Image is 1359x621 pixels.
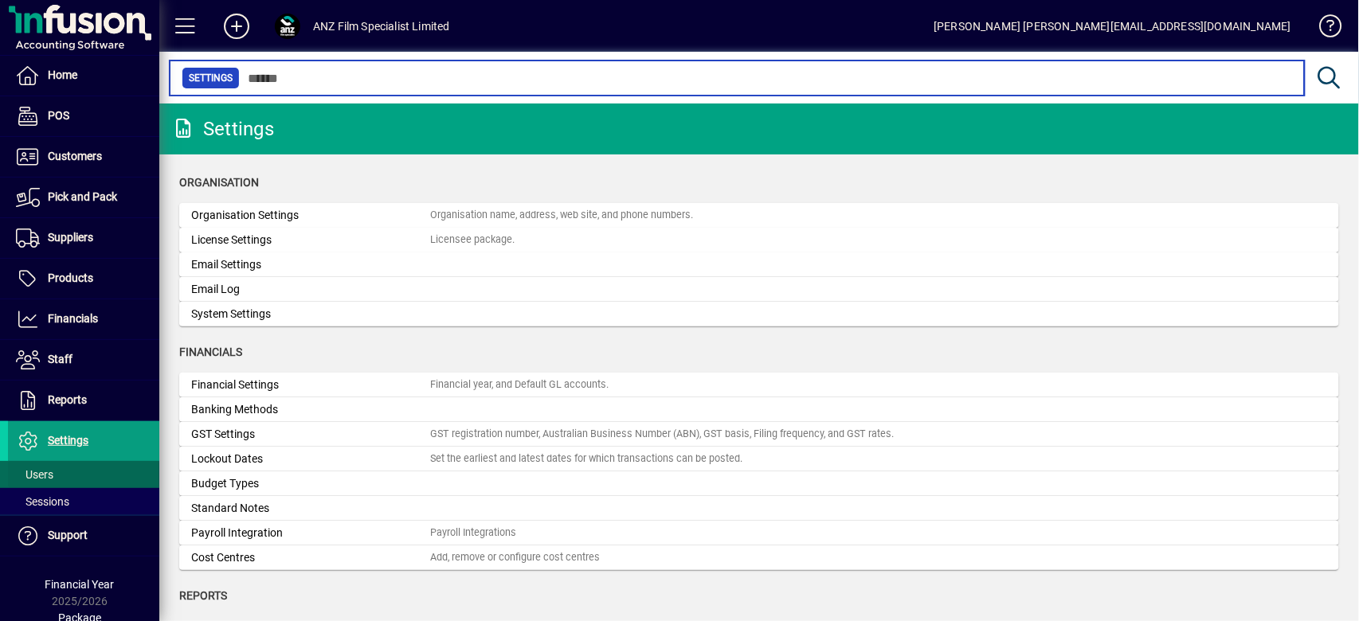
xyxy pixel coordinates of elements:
[191,281,430,298] div: Email Log
[8,218,159,258] a: Suppliers
[191,232,430,248] div: License Settings
[191,500,430,517] div: Standard Notes
[191,256,430,273] div: Email Settings
[934,14,1291,39] div: [PERSON_NAME] [PERSON_NAME][EMAIL_ADDRESS][DOMAIN_NAME]
[48,393,87,406] span: Reports
[430,377,609,393] div: Financial year, and Default GL accounts.
[8,488,159,515] a: Sessions
[191,451,430,467] div: Lockout Dates
[430,451,742,467] div: Set the earliest and latest dates for which transactions can be posted.
[179,252,1339,277] a: Email Settings
[179,496,1339,521] a: Standard Notes
[45,578,115,591] span: Financial Year
[179,277,1339,302] a: Email Log
[48,434,88,447] span: Settings
[8,461,159,488] a: Users
[8,516,159,556] a: Support
[430,427,894,442] div: GST registration number, Australian Business Number (ABN), GST basis, Filing frequency, and GST r...
[48,529,88,541] span: Support
[171,116,274,142] div: Settings
[48,190,117,203] span: Pick and Pack
[430,208,693,223] div: Organisation name, address, web site, and phone numbers.
[8,299,159,339] a: Financials
[179,545,1339,570] a: Cost CentresAdd, remove or configure cost centres
[211,12,262,41] button: Add
[179,302,1339,326] a: System Settings
[430,232,515,248] div: Licensee package.
[189,70,233,86] span: Settings
[191,549,430,566] div: Cost Centres
[48,312,98,325] span: Financials
[179,228,1339,252] a: License SettingsLicensee package.
[16,495,69,508] span: Sessions
[8,178,159,217] a: Pick and Pack
[262,12,313,41] button: Profile
[48,353,72,365] span: Staff
[313,14,450,39] div: ANZ Film Specialist Limited
[8,340,159,380] a: Staff
[179,176,259,189] span: Organisation
[16,468,53,481] span: Users
[191,401,430,418] div: Banking Methods
[8,137,159,177] a: Customers
[8,259,159,299] a: Products
[179,447,1339,471] a: Lockout DatesSet the earliest and latest dates for which transactions can be posted.
[8,56,159,96] a: Home
[191,207,430,224] div: Organisation Settings
[191,426,430,443] div: GST Settings
[179,471,1339,496] a: Budget Types
[48,271,93,284] span: Products
[179,373,1339,397] a: Financial SettingsFinancial year, and Default GL accounts.
[179,203,1339,228] a: Organisation SettingsOrganisation name, address, web site, and phone numbers.
[48,231,93,244] span: Suppliers
[191,306,430,322] div: System Settings
[1307,3,1339,55] a: Knowledge Base
[191,377,430,393] div: Financial Settings
[179,397,1339,422] a: Banking Methods
[179,422,1339,447] a: GST SettingsGST registration number, Australian Business Number (ABN), GST basis, Filing frequenc...
[179,589,227,602] span: Reports
[8,96,159,136] a: POS
[8,381,159,420] a: Reports
[430,550,600,565] div: Add, remove or configure cost centres
[48,68,77,81] span: Home
[179,346,242,358] span: Financials
[191,525,430,541] div: Payroll Integration
[48,109,69,122] span: POS
[430,525,516,541] div: Payroll Integrations
[191,475,430,492] div: Budget Types
[48,150,102,162] span: Customers
[179,521,1339,545] a: Payroll IntegrationPayroll Integrations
